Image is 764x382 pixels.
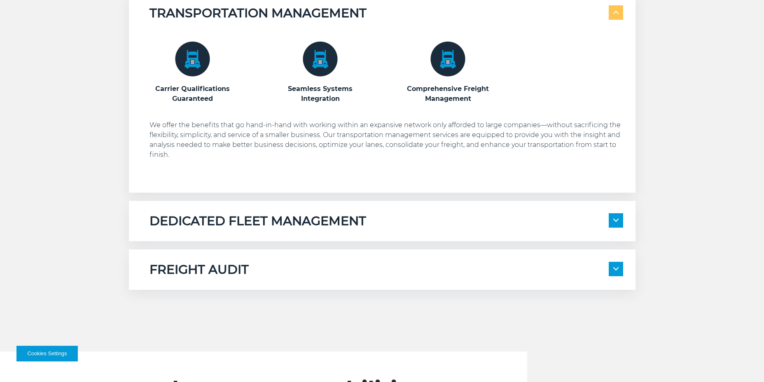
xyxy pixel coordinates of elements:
[405,84,491,104] h3: Comprehensive Freight Management
[613,267,619,270] img: arrow
[150,84,236,104] h3: Carrier Qualifications Guaranteed
[277,84,364,104] h3: Seamless Systems Integration
[150,120,623,160] p: We offer the benefits that go hand-in-hand with working within an expansive network only afforded...
[16,346,78,361] button: Cookies Settings
[150,213,366,229] h5: DEDICATED FLEET MANAGEMENT
[150,5,367,21] h5: TRANSPORTATION MANAGEMENT
[613,219,619,222] img: arrow
[613,11,619,14] img: arrow
[150,262,249,277] h5: FREIGHT AUDIT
